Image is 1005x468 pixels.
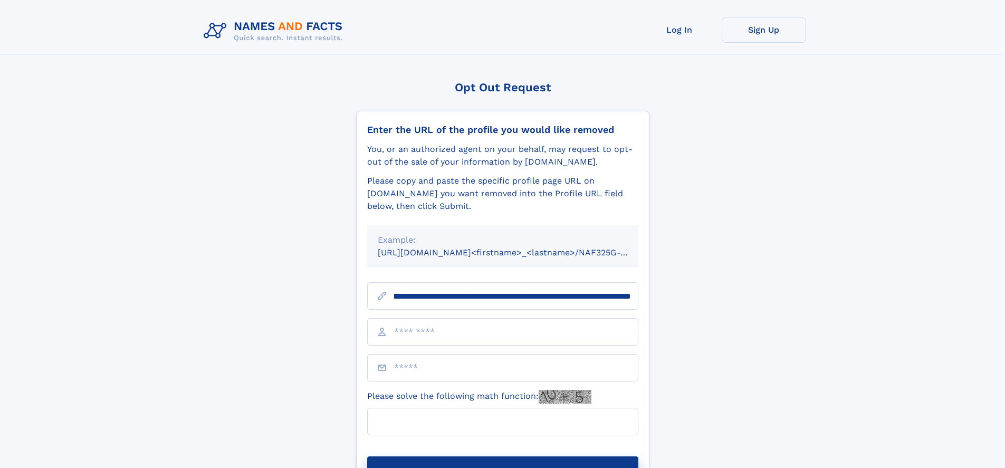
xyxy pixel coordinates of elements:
[356,81,649,94] div: Opt Out Request
[367,143,638,168] div: You, or an authorized agent on your behalf, may request to opt-out of the sale of your informatio...
[367,175,638,213] div: Please copy and paste the specific profile page URL on [DOMAIN_NAME] you want removed into the Pr...
[722,17,806,43] a: Sign Up
[378,234,628,246] div: Example:
[367,124,638,136] div: Enter the URL of the profile you would like removed
[378,247,658,257] small: [URL][DOMAIN_NAME]<firstname>_<lastname>/NAF325G-xxxxxxxx
[199,17,351,45] img: Logo Names and Facts
[637,17,722,43] a: Log In
[367,390,591,404] label: Please solve the following math function:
